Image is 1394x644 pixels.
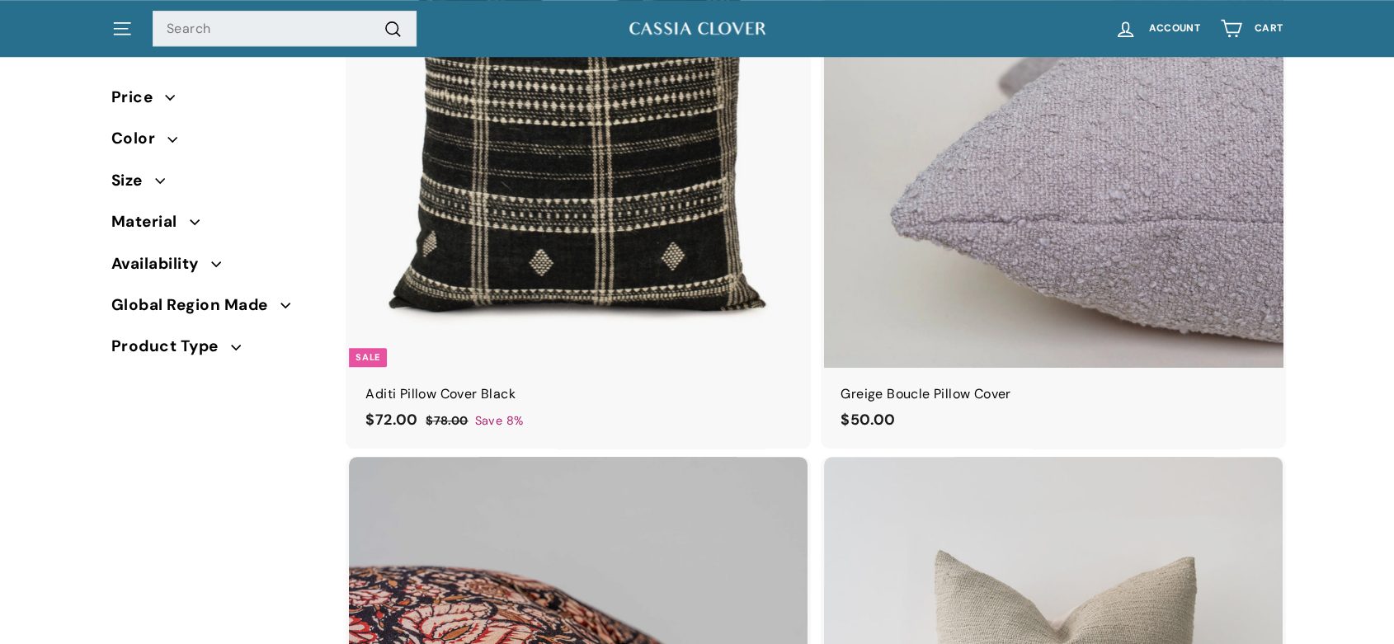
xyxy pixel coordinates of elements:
button: Color [111,122,323,163]
span: Account [1149,23,1200,34]
button: Availability [111,247,323,289]
button: Product Type [111,330,323,371]
span: Global Region Made [111,293,280,317]
span: Material [111,209,190,234]
span: Color [111,126,167,151]
span: $78.00 [426,413,468,428]
span: Availability [111,251,211,276]
div: Greige Boucle Pillow Cover [841,383,1266,405]
span: Product Type [111,334,231,359]
a: Account [1104,4,1210,53]
a: Cart [1210,4,1293,53]
span: Cart [1255,23,1283,34]
button: Price [111,81,323,122]
input: Search [153,11,417,47]
span: $72.00 [365,410,417,430]
button: Size [111,164,323,205]
button: Global Region Made [111,289,323,330]
span: $50.00 [841,410,895,430]
div: Sale [349,348,386,367]
span: Size [111,168,155,193]
button: Material [111,205,323,247]
span: Save 8% [475,411,524,430]
span: Price [111,85,165,110]
div: Aditi Pillow Cover Black [365,383,791,405]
